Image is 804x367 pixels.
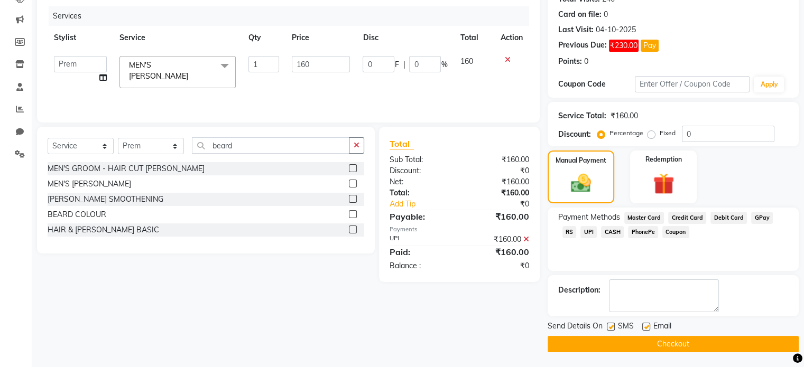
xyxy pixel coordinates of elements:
[601,226,624,238] span: CASH
[558,24,594,35] div: Last Visit:
[604,9,608,20] div: 0
[558,212,620,223] span: Payment Methods
[460,57,473,66] span: 160
[754,77,784,92] button: Apply
[459,154,537,165] div: ₹160.00
[441,59,447,70] span: %
[459,165,537,176] div: ₹0
[628,226,658,238] span: PhonePe
[646,171,681,197] img: _gift.svg
[382,176,459,187] div: Net:
[403,59,405,70] span: |
[390,138,414,149] span: Total
[558,40,607,52] div: Previous Due:
[382,199,472,210] a: Add Tip
[609,128,643,138] label: Percentage
[459,176,537,187] div: ₹160.00
[660,128,676,138] label: Fixed
[48,224,159,236] div: HAIR & [PERSON_NAME] BASIC
[382,246,459,258] div: Paid:
[584,56,588,67] div: 0
[751,212,773,224] span: GPay
[285,26,356,50] th: Price
[645,155,682,164] label: Redemption
[565,172,597,195] img: _cash.svg
[558,56,582,67] div: Points:
[710,212,747,224] span: Debit Card
[49,6,537,26] div: Services
[454,26,494,50] th: Total
[558,129,591,140] div: Discount:
[390,225,529,234] div: Payments
[48,163,205,174] div: MEN'S GROOM - HAIR CUT [PERSON_NAME]
[382,260,459,271] div: Balance :
[558,79,635,90] div: Coupon Code
[562,226,577,238] span: RS
[192,137,349,154] input: Search or Scan
[382,165,459,176] div: Discount:
[618,321,634,334] span: SMS
[556,156,606,165] label: Manual Payment
[356,26,454,50] th: Disc
[382,234,459,245] div: UPI
[609,40,639,52] span: ₹230.00
[188,71,193,81] a: x
[382,154,459,165] div: Sub Total:
[382,187,459,199] div: Total:
[611,110,638,121] div: ₹160.00
[129,60,188,81] span: MEN'S [PERSON_NAME]
[548,336,799,352] button: Checkout
[459,246,537,258] div: ₹160.00
[459,260,537,271] div: ₹0
[472,199,537,210] div: ₹0
[653,321,671,334] span: Email
[596,24,636,35] div: 04-10-2025
[624,212,664,224] span: Master Card
[459,234,537,245] div: ₹160.00
[113,26,242,50] th: Service
[48,26,113,50] th: Stylist
[382,210,459,223] div: Payable:
[548,321,603,334] span: Send Details On
[668,212,706,224] span: Credit Card
[494,26,529,50] th: Action
[558,110,606,121] div: Service Total:
[394,59,399,70] span: F
[558,285,600,296] div: Description:
[641,40,659,52] button: Pay
[459,187,537,199] div: ₹160.00
[48,209,106,220] div: BEARD COLOUR
[48,178,131,190] div: MEN'S [PERSON_NAME]
[242,26,285,50] th: Qty
[580,226,597,238] span: UPI
[459,210,537,223] div: ₹160.00
[558,9,602,20] div: Card on file:
[48,194,163,205] div: [PERSON_NAME] SMOOTHENING
[662,226,689,238] span: Coupon
[635,76,750,92] input: Enter Offer / Coupon Code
